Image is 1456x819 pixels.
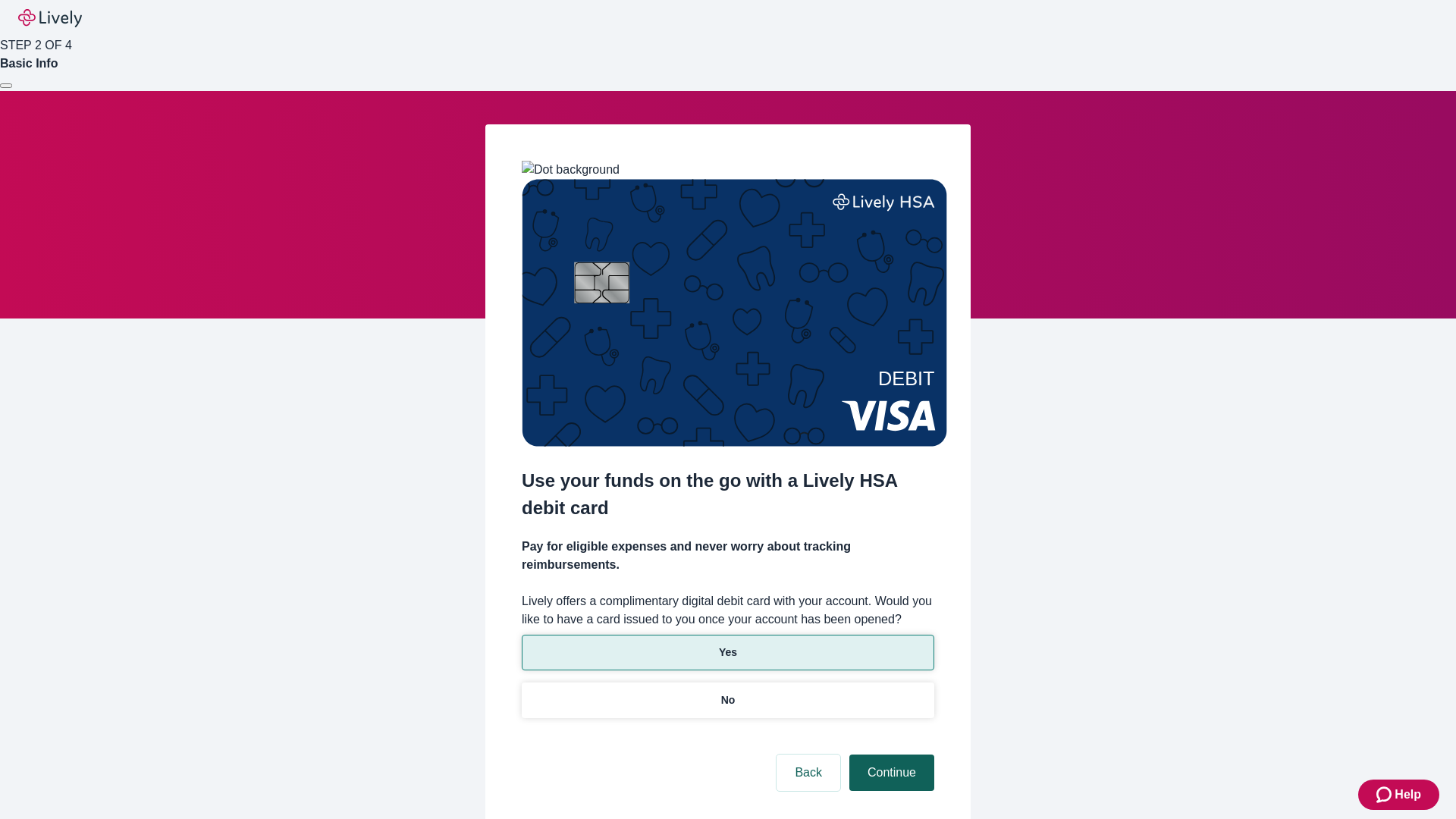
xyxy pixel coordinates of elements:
[522,467,934,522] h2: Use your funds on the go with a Lively HSA debit card
[1395,786,1421,804] span: Help
[522,179,947,447] img: Debit card
[777,755,840,791] button: Back
[522,682,934,718] button: No
[522,635,934,670] button: Yes
[1376,786,1395,804] svg: Zendesk support icon
[1358,780,1439,810] button: Zendesk support iconHelp
[721,692,736,708] p: No
[522,538,934,574] h4: Pay for eligible expenses and never worry about tracking reimbursements.
[522,161,620,179] img: Dot background
[18,9,82,27] img: Lively
[849,755,934,791] button: Continue
[719,645,737,661] p: Yes
[522,592,934,629] label: Lively offers a complimentary digital debit card with your account. Would you like to have a card...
